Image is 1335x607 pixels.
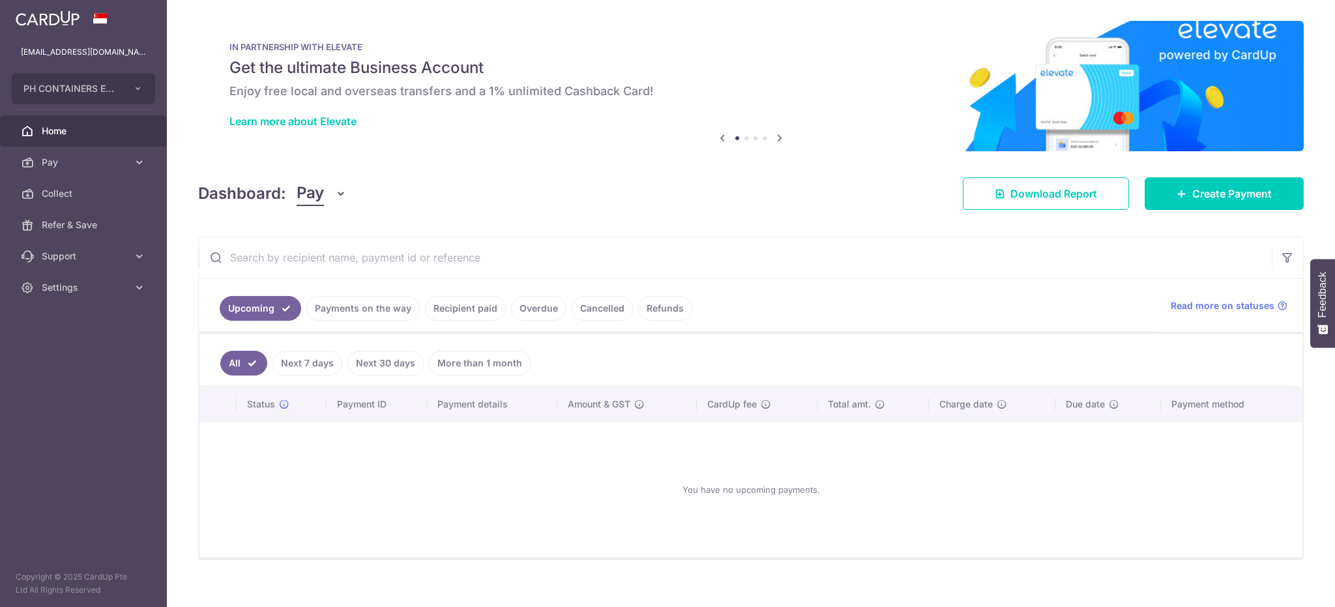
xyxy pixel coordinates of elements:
[12,73,155,104] button: PH CONTAINERS EXPRESS (S) PTE LTD
[247,398,275,411] span: Status
[1317,272,1328,318] span: Feedback
[297,181,324,206] span: Pay
[229,83,1272,99] h6: Enjoy free local and overseas transfers and a 1% unlimited Cashback Card!
[42,250,128,263] span: Support
[327,387,427,421] th: Payment ID
[198,182,286,205] h4: Dashboard:
[229,42,1272,52] p: IN PARTNERSHIP WITH ELEVATE
[1010,186,1097,201] span: Download Report
[425,296,506,321] a: Recipient paid
[1066,398,1105,411] span: Due date
[16,10,80,26] img: CardUp
[638,296,692,321] a: Refunds
[1171,299,1274,312] span: Read more on statuses
[568,398,630,411] span: Amount & GST
[42,125,128,138] span: Home
[42,218,128,231] span: Refer & Save
[707,398,757,411] span: CardUp fee
[427,387,557,421] th: Payment details
[963,177,1129,210] a: Download Report
[1310,259,1335,348] button: Feedback - Show survey
[1161,387,1302,421] th: Payment method
[272,351,342,376] a: Next 7 days
[220,296,301,321] a: Upcoming
[198,21,1304,151] img: Renovation banner
[23,82,120,95] span: PH CONTAINERS EXPRESS (S) PTE LTD
[42,187,128,200] span: Collect
[220,351,267,376] a: All
[572,296,633,321] a: Cancelled
[42,156,128,169] span: Pay
[1145,177,1304,210] a: Create Payment
[21,46,146,59] p: [EMAIL_ADDRESS][DOMAIN_NAME]
[511,296,566,321] a: Overdue
[229,57,1272,78] h5: Get the ultimate Business Account
[939,398,993,411] span: Charge date
[1171,299,1287,312] a: Read more on statuses
[215,432,1287,547] div: You have no upcoming payments.
[347,351,424,376] a: Next 30 days
[199,237,1272,278] input: Search by recipient name, payment id or reference
[229,115,357,128] a: Learn more about Elevate
[1192,186,1272,201] span: Create Payment
[297,181,347,206] button: Pay
[42,281,128,294] span: Settings
[429,351,531,376] a: More than 1 month
[306,296,420,321] a: Payments on the way
[828,398,871,411] span: Total amt.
